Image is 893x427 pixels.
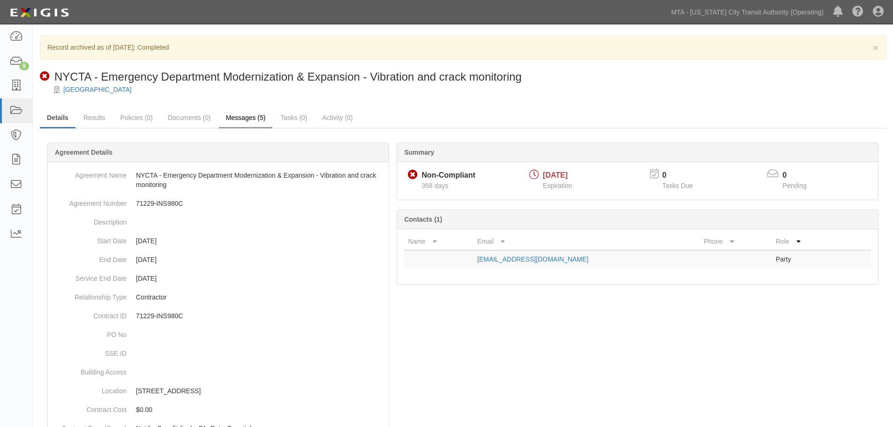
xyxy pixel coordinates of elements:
dd: 71229-INS980C [52,194,385,213]
dt: Contract Cost [52,400,127,414]
a: Results [76,108,113,127]
i: Non-Compliant [40,72,50,82]
a: [EMAIL_ADDRESS][DOMAIN_NAME] [477,255,588,263]
span: NYCTA - Emergency Department Modernization & Expansion - Vibration and crack monitoring [54,70,522,83]
p: $0.00 [136,405,385,414]
p: 0 [782,170,818,181]
span: × [873,42,878,53]
td: Party [772,250,833,268]
dt: Location [52,382,127,396]
dt: Start Date [52,232,127,246]
b: Contacts (1) [404,216,442,223]
i: Help Center - Complianz [852,7,863,18]
a: Messages (5) [219,108,273,128]
dt: Contract ID [52,307,127,321]
dt: Service End Date [52,269,127,283]
span: Tasks Due [662,182,693,189]
th: Role [772,233,833,250]
a: [GEOGRAPHIC_DATA] [63,86,132,93]
a: Details [40,108,75,128]
a: Tasks (0) [273,108,314,127]
th: Email [473,233,700,250]
p: [STREET_ADDRESS] [136,386,385,396]
dd: NYCTA - Emergency Department Modernization & Expansion - Vibration and crack monitoring [52,166,385,194]
dd: [DATE] [52,232,385,250]
dt: Description [52,213,127,227]
dd: [DATE] [52,250,385,269]
dd: [DATE] [52,269,385,288]
b: Summary [404,149,434,156]
dt: Agreement Name [52,166,127,180]
button: Close [873,43,878,52]
th: Name [404,233,473,250]
a: Activity (0) [315,108,360,127]
dd: Contractor [52,288,385,307]
span: Since 09/16/2024 [421,182,448,189]
dt: Agreement Number [52,194,127,208]
div: 9 [19,62,29,70]
dt: Building Access [52,363,127,377]
span: Pending [782,182,806,189]
div: NYCTA - Emergency Department Modernization & Expansion - Vibration and crack monitoring [40,69,522,85]
p: 71229-INS980C [136,311,385,321]
p: 0 [662,170,705,181]
dt: Relationship Type [52,288,127,302]
dt: PO No [52,325,127,339]
a: Documents (0) [161,108,218,127]
dt: End Date [52,250,127,264]
b: Agreement Details [55,149,113,156]
div: Non-Compliant [421,170,475,181]
a: MTA - [US_STATE] City Transit Authority (Operating) [667,3,828,22]
span: Expiration [543,182,572,189]
p: Record archived as of [DATE]: Completed [47,43,878,52]
span: [DATE] [543,171,568,179]
i: Non-Compliant [408,170,418,180]
a: Policies (0) [113,108,160,127]
dt: SSE ID [52,344,127,358]
th: Phone [700,233,772,250]
img: logo-5460c22ac91f19d4615b14bd174203de0afe785f0fc80cf4dbbc73dc1793850b.png [7,4,72,21]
